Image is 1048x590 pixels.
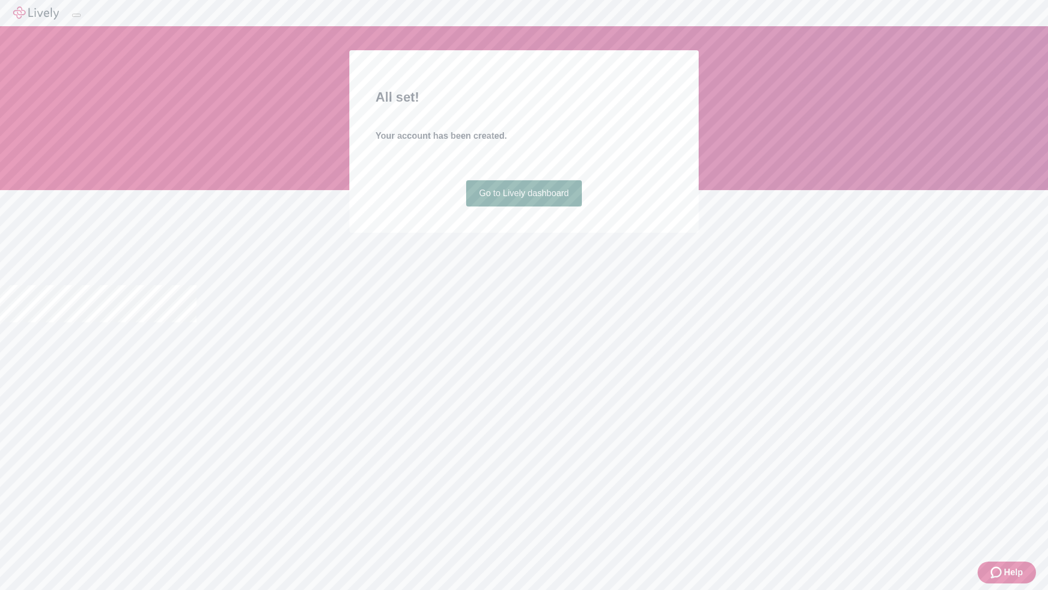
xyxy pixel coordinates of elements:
[1004,566,1023,579] span: Help
[376,87,672,107] h2: All set!
[991,566,1004,579] svg: Zendesk support icon
[978,562,1036,583] button: Zendesk support iconHelp
[466,180,582,206] a: Go to Lively dashboard
[376,129,672,143] h4: Your account has been created.
[72,14,81,17] button: Log out
[13,7,59,20] img: Lively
